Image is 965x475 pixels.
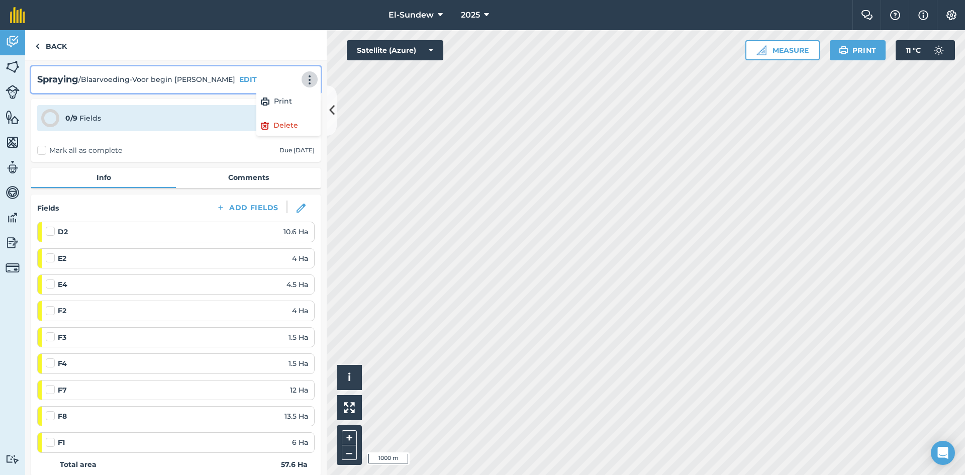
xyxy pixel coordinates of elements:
[176,168,321,187] a: Comments
[6,85,20,99] img: svg+xml;base64,PD94bWwgdmVyc2lvbj0iMS4wIiBlbmNvZGluZz0idXRmLTgiPz4KPCEtLSBHZW5lcmF0b3I6IEFkb2JlIE...
[889,10,901,20] img: A question mark icon
[65,114,77,123] strong: 0 / 9
[58,411,67,422] strong: F8
[6,110,20,125] img: svg+xml;base64,PHN2ZyB4bWxucz0iaHR0cDovL3d3dy53My5vcmcvMjAwMC9zdmciIHdpZHRoPSI1NiIgaGVpZ2h0PSI2MC...
[37,203,59,214] h4: Fields
[288,332,308,343] span: 1.5 Ha
[292,253,308,264] span: 4 Ha
[208,201,286,215] button: Add Fields
[35,40,40,52] img: svg+xml;base64,PHN2ZyB4bWxucz0iaHR0cDovL3d3dy53My5vcmcvMjAwMC9zdmciIHdpZHRoPSI5IiBoZWlnaHQ9IjI0Ii...
[6,160,20,175] img: svg+xml;base64,PD94bWwgdmVyc2lvbj0iMS4wIiBlbmNvZGluZz0idXRmLTgiPz4KPCEtLSBHZW5lcmF0b3I6IEFkb2JlIE...
[256,91,321,112] a: Print
[31,168,176,187] a: Info
[906,40,921,60] span: 11 ° C
[292,305,308,316] span: 4 Ha
[281,459,308,470] strong: 57.6 Ha
[279,146,315,154] div: Due [DATE]
[6,454,20,464] img: svg+xml;base64,PD94bWwgdmVyc2lvbj0iMS4wIiBlbmNvZGluZz0idXRmLTgiPz4KPCEtLSBHZW5lcmF0b3I6IEFkb2JlIE...
[929,40,949,60] img: svg+xml;base64,PD94bWwgdmVyc2lvbj0iMS4wIiBlbmNvZGluZz0idXRmLTgiPz4KPCEtLSBHZW5lcmF0b3I6IEFkb2JlIE...
[896,40,955,60] button: 11 °C
[65,113,101,124] div: Fields
[260,120,269,132] img: svg+xml;base64,PHN2ZyB4bWxucz0iaHR0cDovL3d3dy53My5vcmcvMjAwMC9zdmciIHdpZHRoPSIxOCIgaGVpZ2h0PSIyNC...
[256,116,321,136] a: Delete
[60,459,96,470] strong: Total area
[304,75,316,85] img: svg+xml;base64,PHN2ZyB4bWxucz0iaHR0cDovL3d3dy53My5vcmcvMjAwMC9zdmciIHdpZHRoPSIyMCIgaGVpZ2h0PSIyNC...
[58,305,66,316] strong: F2
[286,279,308,290] span: 4.5 Ha
[756,45,766,55] img: Ruler icon
[348,371,351,384] span: i
[6,34,20,49] img: svg+xml;base64,PD94bWwgdmVyc2lvbj0iMS4wIiBlbmNvZGluZz0idXRmLTgiPz4KPCEtLSBHZW5lcmF0b3I6IEFkb2JlIE...
[342,445,357,460] button: –
[861,10,873,20] img: Two speech bubbles overlapping with the left bubble in the forefront
[37,72,78,87] h2: Spraying
[37,145,122,156] label: Mark all as complete
[297,204,306,213] img: svg+xml;base64,PHN2ZyB3aWR0aD0iMTgiIGhlaWdodD0iMTgiIHZpZXdCb3g9IjAgMCAxOCAxOCIgZmlsbD0ibm9uZSIgeG...
[239,74,257,85] button: EDIT
[58,437,65,448] strong: F1
[58,332,66,343] strong: F3
[389,9,434,21] span: El-Sundew
[260,96,270,108] img: svg+xml;base64,PHN2ZyB4bWxucz0iaHR0cDovL3d3dy53My5vcmcvMjAwMC9zdmciIHdpZHRoPSIxOSIgaGVpZ2h0PSIyNC...
[931,441,955,465] div: Open Intercom Messenger
[342,430,357,445] button: +
[347,40,443,60] button: Satellite (Azure)
[918,9,928,21] img: svg+xml;base64,PHN2ZyB4bWxucz0iaHR0cDovL3d3dy53My5vcmcvMjAwMC9zdmciIHdpZHRoPSIxNyIgaGVpZ2h0PSIxNy...
[58,358,67,369] strong: F4
[337,365,362,390] button: i
[6,135,20,150] img: svg+xml;base64,PHN2ZyB4bWxucz0iaHR0cDovL3d3dy53My5vcmcvMjAwMC9zdmciIHdpZHRoPSI1NiIgaGVpZ2h0PSI2MC...
[58,253,66,264] strong: E2
[78,74,235,85] span: / Blaarvoeding-Voor begin [PERSON_NAME]
[10,7,25,23] img: fieldmargin Logo
[344,402,355,413] img: Four arrows, one pointing top left, one top right, one bottom right and the last bottom left
[284,411,308,422] span: 13.5 Ha
[288,358,308,369] span: 1.5 Ha
[58,279,67,290] strong: E4
[58,226,68,237] strong: D2
[290,385,308,396] span: 12 Ha
[945,10,957,20] img: A cog icon
[6,59,20,74] img: svg+xml;base64,PHN2ZyB4bWxucz0iaHR0cDovL3d3dy53My5vcmcvMjAwMC9zdmciIHdpZHRoPSI1NiIgaGVpZ2h0PSI2MC...
[461,9,480,21] span: 2025
[292,437,308,448] span: 6 Ha
[6,210,20,225] img: svg+xml;base64,PD94bWwgdmVyc2lvbj0iMS4wIiBlbmNvZGluZz0idXRmLTgiPz4KPCEtLSBHZW5lcmF0b3I6IEFkb2JlIE...
[25,30,77,60] a: Back
[6,261,20,275] img: svg+xml;base64,PD94bWwgdmVyc2lvbj0iMS4wIiBlbmNvZGluZz0idXRmLTgiPz4KPCEtLSBHZW5lcmF0b3I6IEFkb2JlIE...
[839,44,848,56] img: svg+xml;base64,PHN2ZyB4bWxucz0iaHR0cDovL3d3dy53My5vcmcvMjAwMC9zdmciIHdpZHRoPSIxOSIgaGVpZ2h0PSIyNC...
[830,40,886,60] button: Print
[6,235,20,250] img: svg+xml;base64,PD94bWwgdmVyc2lvbj0iMS4wIiBlbmNvZGluZz0idXRmLTgiPz4KPCEtLSBHZW5lcmF0b3I6IEFkb2JlIE...
[58,385,67,396] strong: F7
[283,226,308,237] span: 10.6 Ha
[745,40,820,60] button: Measure
[6,185,20,200] img: svg+xml;base64,PD94bWwgdmVyc2lvbj0iMS4wIiBlbmNvZGluZz0idXRmLTgiPz4KPCEtLSBHZW5lcmF0b3I6IEFkb2JlIE...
